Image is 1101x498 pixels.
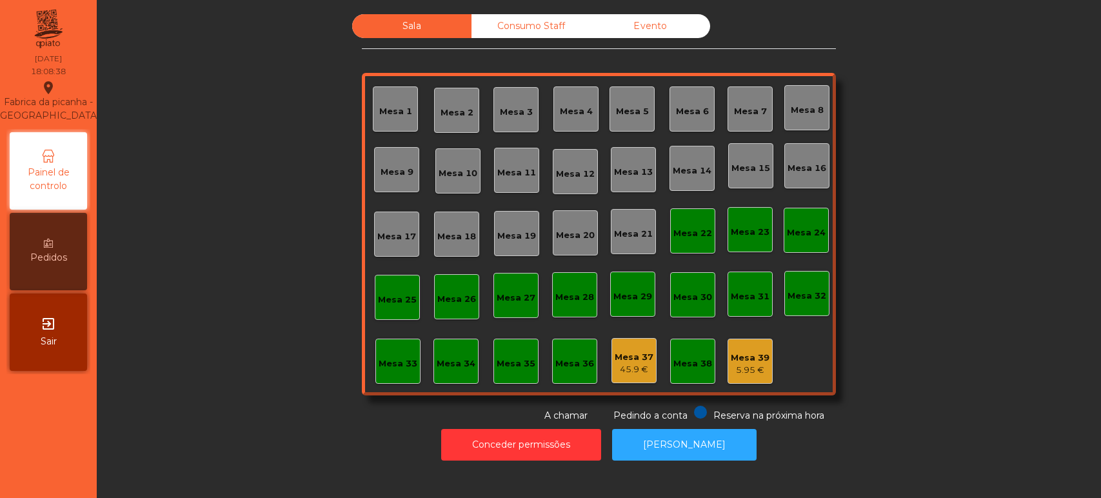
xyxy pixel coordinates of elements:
[437,357,475,370] div: Mesa 34
[497,230,536,243] div: Mesa 19
[437,230,476,243] div: Mesa 18
[441,429,601,461] button: Conceder permissões
[734,105,767,118] div: Mesa 7
[591,14,710,38] div: Evento
[35,53,62,65] div: [DATE]
[788,162,826,175] div: Mesa 16
[612,429,757,461] button: [PERSON_NAME]
[673,227,712,240] div: Mesa 22
[731,364,769,377] div: 5.95 €
[13,166,84,193] span: Painel de controlo
[41,335,57,348] span: Sair
[379,105,412,118] div: Mesa 1
[614,166,653,179] div: Mesa 13
[615,363,653,376] div: 45.9 €
[556,168,595,181] div: Mesa 12
[556,229,595,242] div: Mesa 20
[713,410,824,421] span: Reserva na próxima hora
[673,291,712,304] div: Mesa 30
[377,230,416,243] div: Mesa 17
[613,410,688,421] span: Pedindo a conta
[31,66,66,77] div: 18:08:38
[791,104,824,117] div: Mesa 8
[41,80,56,95] i: location_on
[381,166,413,179] div: Mesa 9
[788,290,826,303] div: Mesa 32
[615,351,653,364] div: Mesa 37
[379,357,417,370] div: Mesa 33
[441,106,473,119] div: Mesa 2
[616,105,649,118] div: Mesa 5
[731,290,769,303] div: Mesa 31
[731,226,769,239] div: Mesa 23
[378,294,417,306] div: Mesa 25
[500,106,533,119] div: Mesa 3
[676,105,709,118] div: Mesa 6
[497,166,536,179] div: Mesa 11
[497,357,535,370] div: Mesa 35
[555,357,594,370] div: Mesa 36
[731,162,770,175] div: Mesa 15
[613,290,652,303] div: Mesa 29
[560,105,593,118] div: Mesa 4
[614,228,653,241] div: Mesa 21
[32,6,64,52] img: qpiato
[30,251,67,264] span: Pedidos
[787,226,826,239] div: Mesa 24
[352,14,471,38] div: Sala
[555,291,594,304] div: Mesa 28
[471,14,591,38] div: Consumo Staff
[497,292,535,304] div: Mesa 27
[731,352,769,364] div: Mesa 39
[439,167,477,180] div: Mesa 10
[437,293,476,306] div: Mesa 26
[673,357,712,370] div: Mesa 38
[544,410,588,421] span: A chamar
[673,164,711,177] div: Mesa 14
[41,316,56,332] i: exit_to_app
